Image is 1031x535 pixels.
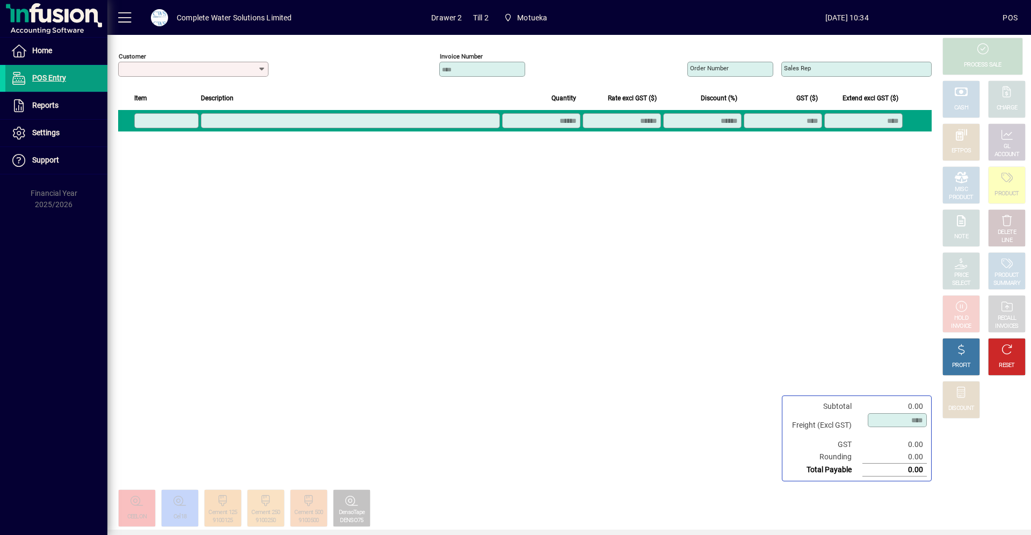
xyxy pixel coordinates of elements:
div: PRODUCT [994,272,1019,280]
span: Drawer 2 [431,9,462,26]
mat-label: Order number [690,64,729,72]
div: POS [1003,9,1018,26]
span: Settings [32,128,60,137]
td: Freight (Excl GST) [787,413,862,438]
div: CHARGE [997,104,1018,112]
div: RESET [999,362,1015,370]
span: Extend excl GST ($) [843,92,898,104]
span: [DATE] 10:34 [691,9,1003,26]
div: 9100500 [299,517,318,525]
a: Reports [5,92,107,119]
div: DensoTape [339,509,365,517]
span: Quantity [551,92,576,104]
mat-label: Customer [119,53,146,60]
div: CEELON [127,513,147,521]
td: Subtotal [787,400,862,413]
div: INVOICE [951,323,971,331]
div: Cement 500 [294,509,323,517]
div: CASH [954,104,968,112]
span: Home [32,46,52,55]
span: Support [32,156,59,164]
td: GST [787,438,862,451]
span: Motueka [499,8,552,27]
div: DISCOUNT [948,405,974,413]
div: 9100250 [256,517,275,525]
div: Cement 125 [208,509,237,517]
div: Cement 250 [251,509,280,517]
span: Item [134,92,147,104]
div: PRICE [954,272,969,280]
div: PRODUCT [949,194,973,202]
td: Rounding [787,451,862,464]
mat-label: Sales rep [784,64,811,72]
div: 9100125 [213,517,233,525]
div: EFTPOS [952,147,971,155]
div: DENSO75 [340,517,363,525]
div: PRODUCT [994,190,1019,198]
span: Motueka [517,9,547,26]
td: 0.00 [862,438,927,451]
a: Support [5,147,107,174]
div: ACCOUNT [994,151,1019,159]
button: Profile [142,8,177,27]
div: Cel18 [173,513,187,521]
a: Home [5,38,107,64]
div: GL [1004,143,1011,151]
span: Reports [32,101,59,109]
td: 0.00 [862,464,927,477]
div: Complete Water Solutions Limited [177,9,292,26]
div: NOTE [954,233,968,241]
div: LINE [1001,237,1012,245]
span: GST ($) [796,92,818,104]
span: Till 2 [473,9,489,26]
span: Discount (%) [701,92,737,104]
span: Description [201,92,234,104]
div: PROFIT [952,362,970,370]
td: Total Payable [787,464,862,477]
div: MISC [955,186,968,194]
a: Settings [5,120,107,146]
div: DELETE [998,229,1016,237]
div: SELECT [952,280,971,288]
span: Rate excl GST ($) [608,92,657,104]
span: POS Entry [32,74,66,82]
td: 0.00 [862,400,927,413]
mat-label: Invoice number [440,53,483,60]
div: INVOICES [995,323,1018,331]
div: PROCESS SALE [964,61,1001,69]
div: RECALL [998,314,1017,323]
div: SUMMARY [993,280,1020,288]
div: HOLD [954,314,968,323]
td: 0.00 [862,451,927,464]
